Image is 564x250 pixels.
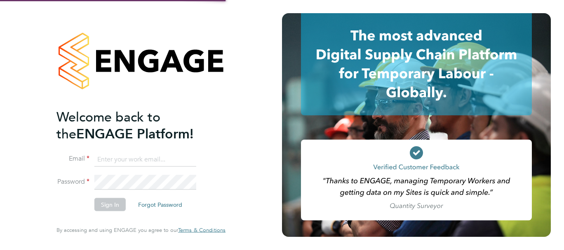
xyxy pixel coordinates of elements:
[56,227,226,234] span: By accessing and using ENGAGE you agree to our
[56,109,160,142] span: Welcome back to the
[56,108,217,142] h2: ENGAGE Platform!
[94,198,126,211] button: Sign In
[56,154,89,163] label: Email
[178,227,226,234] a: Terms & Conditions
[132,198,189,211] button: Forgot Password
[56,178,89,186] label: Password
[94,152,196,167] input: Enter your work email...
